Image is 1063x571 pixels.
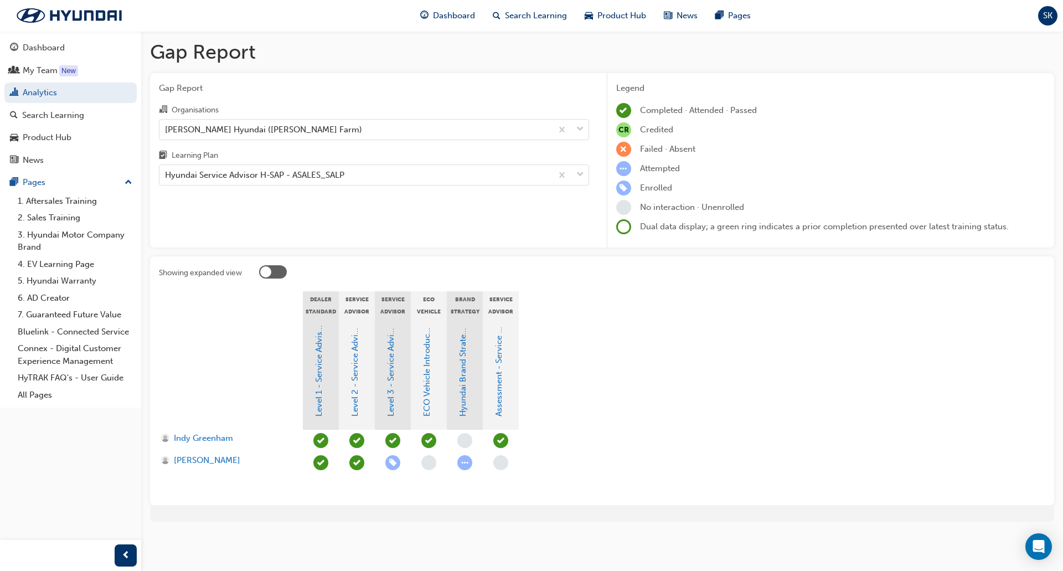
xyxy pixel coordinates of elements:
[457,455,472,470] span: learningRecordVerb_ATTEMPT-icon
[4,38,137,58] a: Dashboard
[165,123,362,136] div: [PERSON_NAME] Hyundai ([PERSON_NAME] Farm)
[150,40,1054,64] h1: Gap Report
[13,256,137,273] a: 4. EV Learning Page
[349,433,364,448] span: learningRecordVerb_ATTEND-icon
[385,433,400,448] span: learningRecordVerb_ATTEND-icon
[576,122,584,137] span: down-icon
[677,9,698,22] span: News
[6,4,133,27] img: Trak
[585,9,593,23] span: car-icon
[13,227,137,256] a: 3. Hyundai Motor Company Brand
[10,133,18,143] span: car-icon
[447,291,483,319] div: Brand Strategy eLearning
[493,455,508,470] span: learningRecordVerb_NONE-icon
[640,125,673,135] span: Credited
[161,432,292,445] a: Indy Greenham
[1043,9,1052,22] span: SK
[10,111,18,121] span: search-icon
[172,105,219,116] div: Organisations
[616,181,631,196] span: learningRecordVerb_ENROLL-icon
[420,9,429,23] span: guage-icon
[159,151,167,161] span: learningplan-icon
[350,286,360,416] a: Level 2 - Service Advisor Program
[616,161,631,176] span: learningRecordVerb_ATTEMPT-icon
[421,433,436,448] span: learningRecordVerb_ATTEND-icon
[59,65,78,76] div: Tooltip anchor
[10,88,18,98] span: chart-icon
[313,433,328,448] span: learningRecordVerb_ATTEND-icon
[1038,6,1057,25] button: SK
[313,455,328,470] span: learningRecordVerb_ATTEND-icon
[483,291,519,319] div: Service Advisor Assessment
[457,433,472,448] span: learningRecordVerb_NONE-icon
[172,150,218,161] div: Learning Plan
[655,4,706,27] a: news-iconNews
[174,432,233,445] span: Indy Greenham
[159,268,242,279] div: Showing expanded view
[4,60,137,81] a: My Team
[616,103,631,118] span: learningRecordVerb_COMPLETE-icon
[159,105,167,115] span: organisation-icon
[23,64,58,77] div: My Team
[13,306,137,323] a: 7. Guaranteed Future Value
[433,9,475,22] span: Dashboard
[386,286,396,416] a: Level 3 - Service Advisor Program
[165,169,344,182] div: Hyundai Service Advisor H-SAP - ASALES_SALP
[349,455,364,470] span: learningRecordVerb_ATTEND-icon
[421,455,436,470] span: learningRecordVerb_NONE-icon
[715,9,724,23] span: pages-icon
[484,4,576,27] a: search-iconSearch Learning
[122,549,130,563] span: prev-icon
[339,291,375,319] div: Service Advisor Level 2
[13,272,137,290] a: 5. Hyundai Warranty
[505,9,567,22] span: Search Learning
[576,168,584,182] span: down-icon
[664,9,672,23] span: news-icon
[576,4,655,27] a: car-iconProduct Hub
[13,193,137,210] a: 1. Aftersales Training
[422,234,432,416] a: ECO Vehicle Introduction and Safety Awareness
[640,105,757,115] span: Completed · Attended · Passed
[640,222,1009,232] span: Dual data display; a green ring indicates a prior completion presented over latest training status.
[616,82,1046,95] div: Legend
[411,291,447,319] div: ECO Vehicle Frontline Training
[640,144,695,154] span: Failed · Absent
[23,176,45,189] div: Pages
[10,178,18,188] span: pages-icon
[4,83,137,103] a: Analytics
[1025,533,1052,560] div: Open Intercom Messenger
[13,290,137,307] a: 6. AD Creator
[23,42,65,54] div: Dashboard
[13,387,137,404] a: All Pages
[303,291,339,319] div: Dealer Standard 8 - Mandatory Training - HSAP
[125,176,132,190] span: up-icon
[174,454,240,467] span: [PERSON_NAME]
[4,127,137,148] a: Product Hub
[640,163,680,173] span: Attempted
[385,455,400,470] span: learningRecordVerb_ENROLL-icon
[22,109,84,122] div: Search Learning
[10,66,18,76] span: people-icon
[411,4,484,27] a: guage-iconDashboard
[13,323,137,341] a: Bluelink - Connected Service
[616,200,631,215] span: learningRecordVerb_NONE-icon
[493,9,500,23] span: search-icon
[23,131,71,144] div: Product Hub
[4,150,137,171] a: News
[13,209,137,227] a: 2. Sales Training
[4,35,137,172] button: DashboardMy TeamAnalyticsSearch LearningProduct HubNews
[4,105,137,126] a: Search Learning
[640,202,744,212] span: No interaction · Unenrolled
[10,43,18,53] span: guage-icon
[706,4,760,27] a: pages-iconPages
[314,287,324,416] a: Level 1 - Service Advisor Program
[728,9,751,22] span: Pages
[375,291,411,319] div: Service Advisor Level 3
[616,122,631,137] span: null-icon
[4,172,137,193] button: Pages
[13,369,137,387] a: HyTRAK FAQ's - User Guide
[159,82,589,95] span: Gap Report
[23,154,44,167] div: News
